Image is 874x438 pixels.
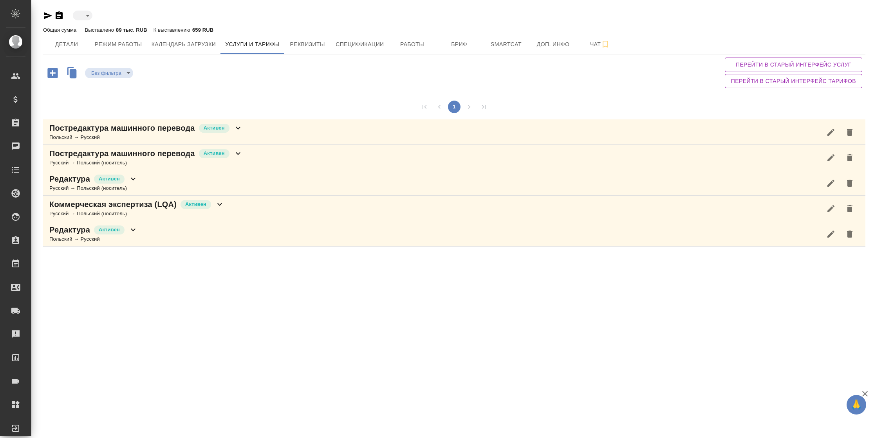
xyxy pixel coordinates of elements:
[99,226,120,234] p: Активен
[840,174,859,193] button: Удалить услугу
[725,74,862,88] button: Перейти в старый интерфейс тарифов
[840,123,859,142] button: Удалить услугу
[336,40,384,49] span: Спецификации
[116,27,147,33] p: 89 тыс. RUB
[417,101,491,113] nav: pagination navigation
[847,395,866,415] button: 🙏
[43,221,865,247] div: РедактураАктивенПольский → Русский
[43,170,865,196] div: РедактураАктивенРусский → Польский (носитель)
[49,184,138,192] div: Русский → Польский (носитель)
[43,145,865,170] div: Постредактура машинного переводаАктивенРусский → Польский (носитель)
[822,174,840,193] button: Редактировать услугу
[43,119,865,145] div: Постредактура машинного переводаАктивенПольский → Русский
[581,40,619,49] span: Чат
[822,225,840,243] button: Редактировать услугу
[89,70,124,76] button: Без фильтра
[54,11,64,20] button: Скопировать ссылку
[725,58,862,72] button: Перейти в старый интерфейс услуг
[49,123,195,133] p: Постредактура машинного перевода
[49,159,243,167] div: Русский → Польский (носитель)
[840,148,859,167] button: Удалить услугу
[850,397,863,413] span: 🙏
[43,27,78,33] p: Общая сумма
[49,224,90,235] p: Редактура
[204,150,225,157] p: Активен
[43,196,865,221] div: Коммерческая экспертиза (LQA)АктивенРусский → Польский (носитель)
[225,40,279,49] span: Услуги и тарифы
[185,200,206,208] p: Активен
[822,199,840,218] button: Редактировать услугу
[289,40,326,49] span: Реквизиты
[192,27,213,33] p: 659 RUB
[99,175,120,183] p: Активен
[394,40,431,49] span: Работы
[49,199,177,210] p: Коммерческая экспертиза (LQA)
[535,40,572,49] span: Доп. инфо
[731,60,856,70] span: Перейти в старый интерфейс услуг
[840,199,859,218] button: Удалить услугу
[95,40,142,49] span: Режим работы
[43,11,52,20] button: Скопировать ссылку для ЯМессенджера
[204,124,225,132] p: Активен
[822,123,840,142] button: Редактировать услугу
[840,225,859,243] button: Удалить услугу
[441,40,478,49] span: Бриф
[49,133,243,141] div: Польский → Русский
[63,65,85,83] button: Скопировать услуги другого исполнителя
[48,40,85,49] span: Детали
[42,65,63,81] button: Добавить услугу
[73,11,92,20] div: ​
[49,210,224,218] div: Русский → Польский (носитель)
[85,68,133,78] div: ​
[731,76,856,86] span: Перейти в старый интерфейс тарифов
[85,27,116,33] p: Выставлено
[153,27,192,33] p: К выставлению
[49,173,90,184] p: Редактура
[601,40,610,49] svg: Подписаться
[488,40,525,49] span: Smartcat
[152,40,216,49] span: Календарь загрузки
[49,235,138,243] div: Польский → Русский
[822,148,840,167] button: Редактировать услугу
[49,148,195,159] p: Постредактура машинного перевода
